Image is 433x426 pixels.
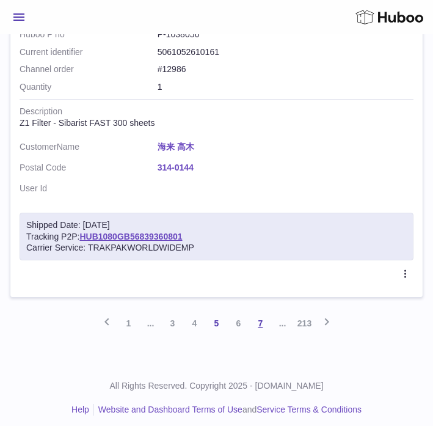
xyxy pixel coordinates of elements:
strong: Description [20,106,158,117]
span: ... [140,312,162,334]
div: Z1 Filter - Sibarist FAST 300 sheets [20,117,413,129]
dd: 5061052610161 [158,46,413,58]
div: Tracking P2P: [20,213,413,261]
a: HUB1080GB56839360801 [79,232,182,241]
a: 213 [294,312,316,334]
span: Customer [20,142,57,152]
a: 5 [206,312,228,334]
div: Shipped Date: [DATE] [26,219,407,231]
dd: P-1038056 [158,29,413,40]
a: 7 [250,312,272,334]
a: Help [71,405,89,414]
div: Carrier Service: TRAKPAKWORLDWIDEMP [26,242,407,254]
td: 1 [20,81,413,99]
dt: User Id [20,183,158,194]
p: All Rights Reserved. Copyright 2025 - [DOMAIN_NAME] [10,380,423,392]
li: and [94,404,362,416]
dt: Channel order [20,64,158,75]
dd: #12986 [158,64,413,75]
a: 海来 高木 [158,141,413,153]
dt: Current identifier [20,46,158,58]
dt: Postal Code [20,162,158,177]
a: Service Terms & Conditions [257,405,362,414]
a: 314-0144 [158,162,413,174]
a: 3 [162,312,184,334]
span: ... [272,312,294,334]
dt: Name [20,141,158,156]
a: 1 [118,312,140,334]
dt: Huboo P no [20,29,158,40]
strong: Quantity [20,81,158,93]
a: 4 [184,312,206,334]
a: 6 [228,312,250,334]
a: Website and Dashboard Terms of Use [98,405,242,414]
